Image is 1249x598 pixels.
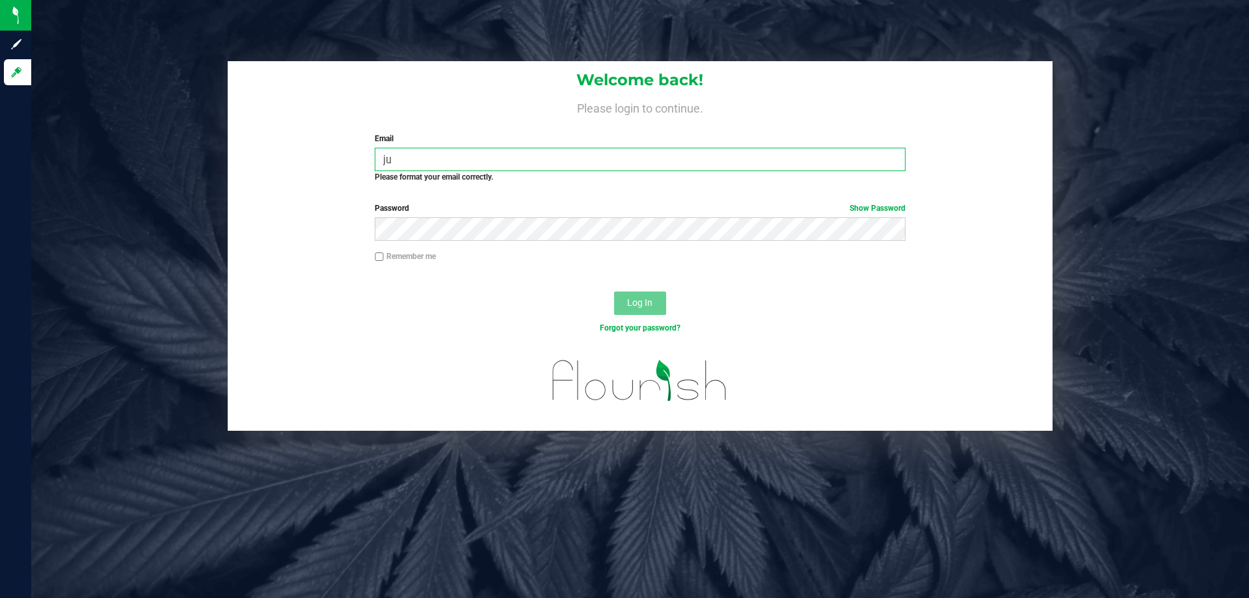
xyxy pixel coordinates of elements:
strong: Please format your email correctly. [375,172,493,182]
img: flourish_logo.svg [537,347,743,414]
button: Log In [614,292,666,315]
label: Remember me [375,251,436,262]
span: Log In [627,297,652,308]
input: Remember me [375,252,384,262]
h4: Please login to continue. [228,99,1053,115]
inline-svg: Sign up [10,38,23,51]
span: Password [375,204,409,213]
a: Show Password [850,204,906,213]
label: Email [375,133,905,144]
inline-svg: Log in [10,66,23,79]
a: Forgot your password? [600,323,680,333]
h1: Welcome back! [228,72,1053,88]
